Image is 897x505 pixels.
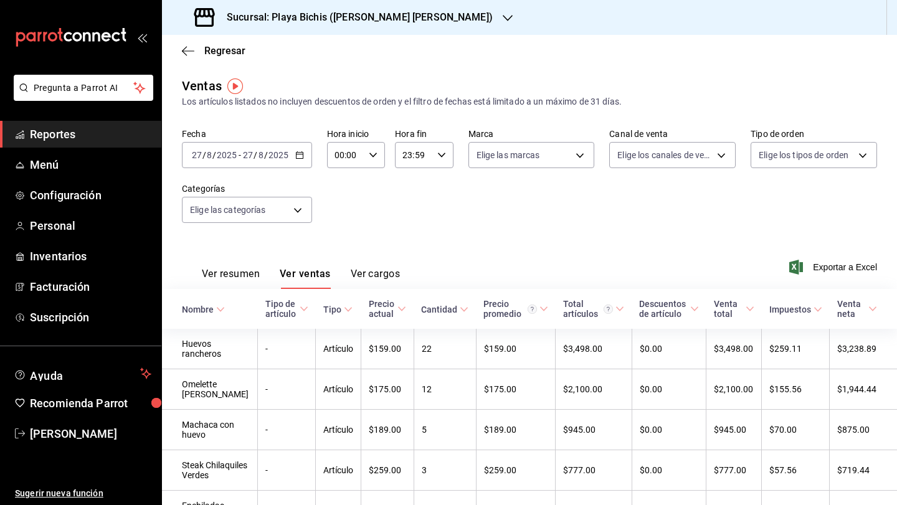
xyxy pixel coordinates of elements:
span: Venta neta [837,299,877,319]
button: Regresar [182,45,245,57]
span: / [212,150,216,160]
span: Inventarios [30,248,151,265]
td: Artículo [316,450,361,491]
td: $3,498.00 [556,329,632,369]
a: Pregunta a Parrot AI [9,90,153,103]
td: Artículo [316,369,361,410]
label: Hora inicio [327,130,385,138]
td: $0.00 [632,450,706,491]
span: Elige las categorías [190,204,266,216]
label: Categorías [182,184,312,193]
td: $155.56 [762,369,830,410]
span: Configuración [30,187,151,204]
td: $259.00 [361,450,414,491]
span: Elige los tipos de orden [759,149,848,161]
span: Ayuda [30,366,135,381]
span: Exportar a Excel [792,260,877,275]
span: Elige las marcas [477,149,540,161]
td: Huevos rancheros [162,329,258,369]
span: / [202,150,206,160]
div: Precio actual [369,299,396,319]
td: Artículo [316,410,361,450]
td: - [258,410,316,450]
div: Descuentos de artículo [639,299,688,319]
input: -- [242,150,254,160]
input: -- [258,150,264,160]
div: Nombre [182,304,214,314]
span: Impuestos [769,304,822,314]
td: $0.00 [632,329,706,369]
label: Fecha [182,130,312,138]
label: Marca [468,130,595,138]
button: Ver ventas [280,268,331,289]
td: - [258,369,316,410]
span: Nombre [182,304,225,314]
label: Hora fin [395,130,453,138]
td: 5 [414,410,476,450]
td: $2,100.00 [556,369,632,410]
div: Los artículos listados no incluyen descuentos de orden y el filtro de fechas está limitado a un m... [182,95,877,108]
td: Omelette [PERSON_NAME] [162,369,258,410]
div: Tipo [323,304,341,314]
span: Regresar [204,45,245,57]
td: $70.00 [762,410,830,450]
div: Venta neta [837,299,866,319]
span: Elige los canales de venta [617,149,713,161]
input: -- [191,150,202,160]
div: Impuestos [769,304,811,314]
span: Tipo [323,304,353,314]
span: Tipo de artículo [265,299,308,319]
button: open_drawer_menu [137,32,147,42]
img: Tooltip marker [227,78,243,94]
td: $719.44 [830,450,897,491]
span: Menú [30,156,151,173]
span: Sugerir nueva función [15,487,151,500]
td: $57.56 [762,450,830,491]
span: / [264,150,268,160]
span: Facturación [30,278,151,295]
td: Artículo [316,329,361,369]
td: Machaca con huevo [162,410,258,450]
td: $945.00 [556,410,632,450]
div: Ventas [182,77,222,95]
td: $259.00 [476,450,556,491]
span: Total artículos [563,299,624,319]
label: Canal de venta [609,130,736,138]
h3: Sucursal: Playa Bichis ([PERSON_NAME] [PERSON_NAME]) [217,10,493,25]
input: ---- [216,150,237,160]
span: Personal [30,217,151,234]
td: $2,100.00 [706,369,762,410]
span: Descuentos de artículo [639,299,699,319]
td: 3 [414,450,476,491]
td: $945.00 [706,410,762,450]
button: Ver resumen [202,268,260,289]
div: Total artículos [563,299,613,319]
td: 22 [414,329,476,369]
td: $777.00 [706,450,762,491]
span: - [239,150,241,160]
svg: El total artículos considera cambios de precios en los artículos así como costos adicionales por ... [604,304,613,314]
td: - [258,450,316,491]
td: $1,944.44 [830,369,897,410]
td: $777.00 [556,450,632,491]
td: 12 [414,369,476,410]
label: Tipo de orden [751,130,877,138]
td: - [258,329,316,369]
td: $159.00 [476,329,556,369]
span: Precio actual [369,299,407,319]
span: Suscripción [30,309,151,326]
td: $3,498.00 [706,329,762,369]
button: Pregunta a Parrot AI [14,75,153,101]
td: $189.00 [476,410,556,450]
span: Pregunta a Parrot AI [34,82,134,95]
div: Cantidad [421,304,457,314]
span: [PERSON_NAME] [30,425,151,442]
div: Precio promedio [483,299,537,319]
td: $159.00 [361,329,414,369]
span: / [254,150,257,160]
input: -- [206,150,212,160]
td: $175.00 [361,369,414,410]
button: Ver cargos [351,268,401,289]
span: Precio promedio [483,299,548,319]
td: $189.00 [361,410,414,450]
